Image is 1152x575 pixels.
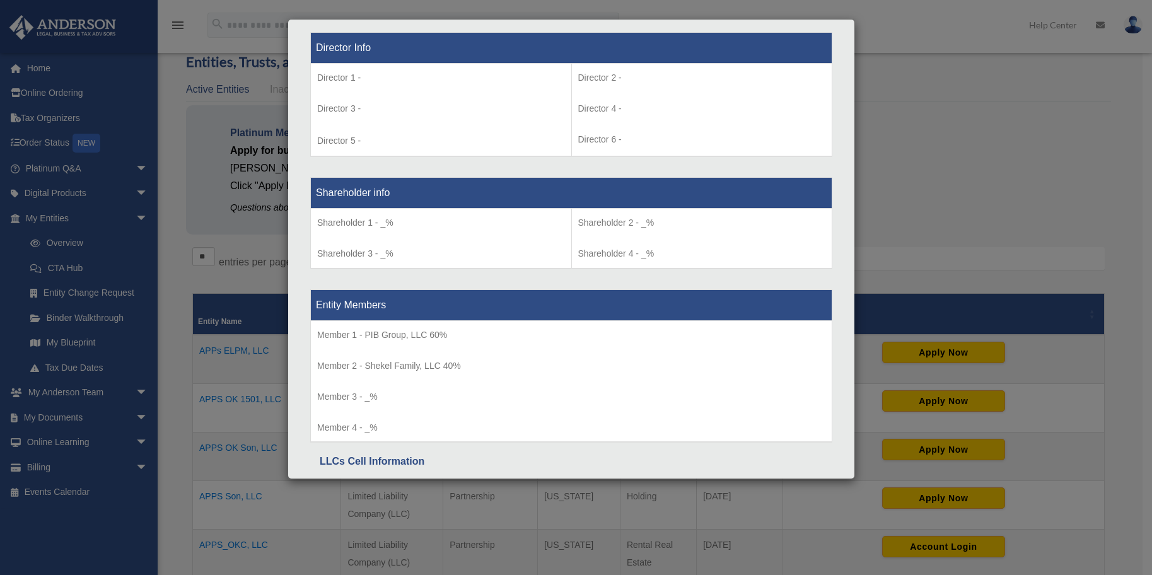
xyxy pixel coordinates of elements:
[317,420,825,436] p: Member 4 - _%
[578,70,826,86] p: Director 2 -
[311,64,572,157] td: Director 5 -
[317,246,565,262] p: Shareholder 3 - _%
[317,70,565,86] p: Director 1 -
[578,246,826,262] p: Shareholder 4 - _%
[317,101,565,117] p: Director 3 -
[320,453,823,470] div: LLCs Cell Information
[317,327,825,343] p: Member 1 - PIB Group, LLC 60%
[578,132,826,148] p: Director 6 -
[311,33,832,64] th: Director Info
[311,178,832,209] th: Shareholder info
[317,215,565,231] p: Shareholder 1 - _%
[311,289,832,320] th: Entity Members
[578,215,826,231] p: Shareholder 2 - _%
[317,389,825,405] p: Member 3 - _%
[317,358,825,374] p: Member 2 - Shekel Family, LLC 40%
[578,101,826,117] p: Director 4 -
